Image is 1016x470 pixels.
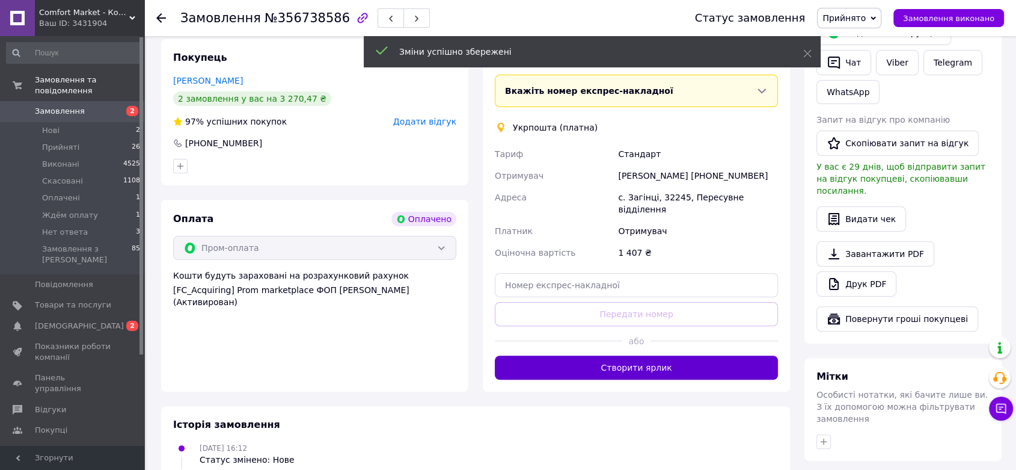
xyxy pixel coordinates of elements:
[200,454,295,466] div: Статус змінено: Нове
[816,115,950,125] span: Запит на відгук про компанію
[876,50,918,75] a: Viber
[495,171,543,181] span: Отримувач
[42,193,80,203] span: Оплачені
[35,321,124,332] span: [DEMOGRAPHIC_DATA]
[173,52,227,63] span: Покупець
[136,227,140,238] span: 3
[39,7,129,18] span: Comfort Market - Комфорт та затишок для всієї родини!
[185,117,204,126] span: 97%
[495,193,527,202] span: Адреса
[136,125,140,136] span: 2
[35,373,111,394] span: Панель управління
[822,13,866,23] span: Прийнято
[505,86,673,96] span: Вкажіть номер експрес-накладної
[816,206,906,232] button: Видати чек
[42,125,60,136] span: Нові
[816,271,896,297] a: Друк PDF
[393,117,456,126] span: Додати відгук
[123,159,140,170] span: 4525
[35,445,100,456] span: Каталог ProSale
[42,176,83,187] span: Скасовані
[180,11,261,25] span: Замовлення
[695,12,806,24] div: Статус замовлення
[399,46,773,58] div: Зміни успішно збережені
[42,227,88,238] span: Нет ответа
[616,220,780,242] div: Отримувач
[136,210,140,221] span: 1
[184,137,263,149] div: [PHONE_NUMBER]
[816,50,871,75] button: Чат
[200,444,247,453] span: [DATE] 16:12
[39,18,144,29] div: Ваш ID: 3431904
[35,75,144,96] span: Замовлення та повідомлення
[35,425,67,436] span: Покупці
[816,390,988,424] span: Особисті нотатки, які бачите лише ви. З їх допомогою можна фільтрувати замовлення
[616,187,780,220] div: с. Загінці, 32245, Пересувне відділення
[265,11,350,25] span: №356738586
[893,9,1004,27] button: Замовлення виконано
[616,242,780,264] div: 1 407 ₴
[42,210,98,221] span: Ждём оплату
[173,116,287,128] div: успішних покупок
[173,284,456,308] div: [FC_Acquiring] Prom marketplace ФОП [PERSON_NAME] (Активирован)
[123,176,140,187] span: 1108
[126,321,138,331] span: 2
[622,335,650,347] span: або
[816,371,848,382] span: Мітки
[35,279,93,290] span: Повідомлення
[391,212,456,226] div: Оплачено
[42,142,79,153] span: Прийняті
[173,419,280,430] span: Історія замовлення
[173,270,456,308] div: Кошти будуть зараховані на розрахунковий рахунок
[989,397,1013,421] button: Чат з покупцем
[173,213,213,224] span: Оплата
[816,162,985,196] span: У вас є 29 днів, щоб відправити запит на відгук покупцеві, скопіювавши посилання.
[816,131,979,156] button: Скопіювати запит на відгук
[132,244,140,265] span: 85
[816,306,978,332] button: Повернути гроші покупцеві
[816,241,934,267] a: Завантажити PDF
[816,80,880,104] a: WhatsApp
[126,106,138,116] span: 2
[495,356,778,380] button: Створити ярлик
[510,122,601,134] div: Укрпошта (платна)
[35,106,85,117] span: Замовлення
[42,244,132,265] span: Замовлення з [PERSON_NAME]
[35,300,111,311] span: Товари та послуги
[495,226,533,236] span: Платник
[495,149,523,159] span: Тариф
[903,14,994,23] span: Замовлення виконано
[156,12,166,24] div: Повернутися назад
[616,143,780,165] div: Стандарт
[35,404,66,415] span: Відгуки
[495,248,575,258] span: Оціночна вартість
[42,159,79,170] span: Виконані
[173,76,243,85] a: [PERSON_NAME]
[136,193,140,203] span: 1
[35,341,111,363] span: Показники роботи компанії
[923,50,982,75] a: Telegram
[6,42,141,64] input: Пошук
[616,165,780,187] div: [PERSON_NAME] [PHONE_NUMBER]
[495,273,778,297] input: Номер експрес-накладної
[132,142,140,153] span: 26
[173,91,331,106] div: 2 замовлення у вас на 3 270,47 ₴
